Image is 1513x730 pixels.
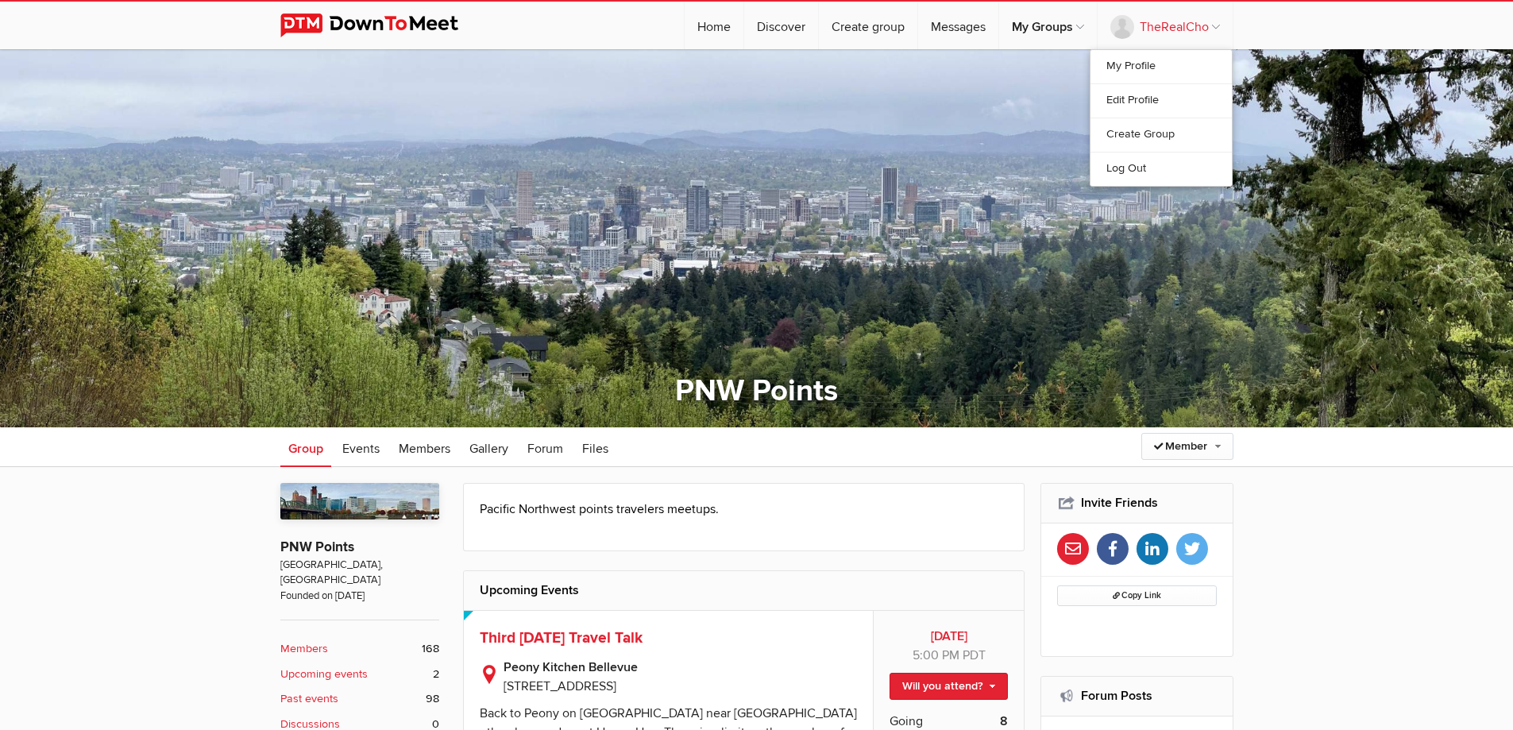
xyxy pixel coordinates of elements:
span: Gallery [469,441,508,457]
span: 168 [422,640,439,658]
a: Group [280,427,331,467]
b: [DATE] [890,627,1008,646]
b: Past events [280,690,338,708]
span: 5:00 PM [913,647,959,663]
a: Edit Profile [1090,83,1232,118]
button: Copy Link [1057,585,1217,606]
span: America/Los_Angeles [963,647,986,663]
span: 2 [433,666,439,683]
span: Copy Link [1113,590,1161,601]
a: Log Out [1090,152,1232,186]
h2: Upcoming Events [480,571,1009,609]
a: Will you attend? [890,673,1008,700]
a: Upcoming events 2 [280,666,439,683]
span: [GEOGRAPHIC_DATA], [GEOGRAPHIC_DATA] [280,558,439,589]
a: Files [574,427,616,467]
p: Pacific Northwest points travelers meetups. [480,500,1009,519]
a: Past events 98 [280,690,439,708]
a: Forum Posts [1081,688,1152,704]
a: Events [334,427,388,467]
a: TheRealCho [1098,2,1233,49]
span: Events [342,441,380,457]
a: Messages [918,2,998,49]
a: Discover [744,2,818,49]
span: Forum [527,441,563,457]
h2: Invite Friends [1057,484,1217,522]
b: Peony Kitchen Bellevue [504,658,858,677]
span: [STREET_ADDRESS] [504,678,616,694]
a: Create Group [1090,118,1232,152]
span: Founded on [DATE] [280,589,439,604]
a: Third [DATE] Travel Talk [480,628,643,647]
a: Gallery [461,427,516,467]
b: Members [280,640,328,658]
a: My Groups [999,2,1097,49]
span: Files [582,441,608,457]
img: DownToMeet [280,14,483,37]
span: Members [399,441,450,457]
a: Members [391,427,458,467]
a: My Profile [1090,50,1232,83]
a: Create group [819,2,917,49]
b: Upcoming events [280,666,368,683]
span: 98 [426,690,439,708]
a: Members 168 [280,640,439,658]
a: Forum [519,427,571,467]
a: Home [685,2,743,49]
span: Group [288,441,323,457]
a: Member [1141,433,1233,460]
img: PNW Points [280,483,439,519]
